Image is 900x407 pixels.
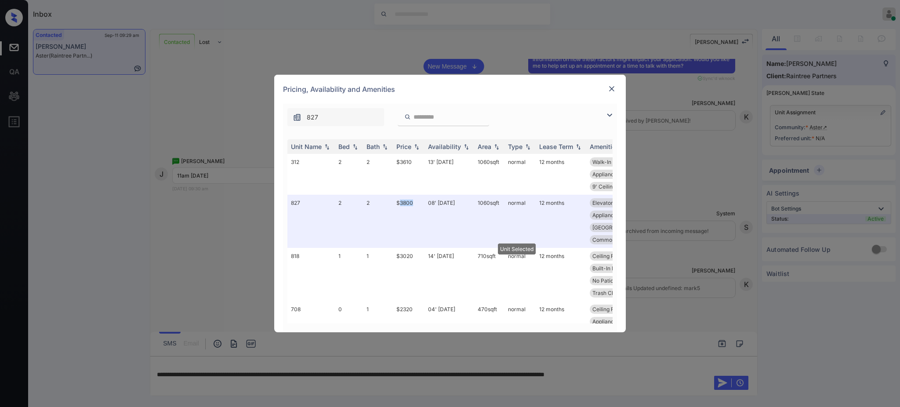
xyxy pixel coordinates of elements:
[592,306,620,313] span: Ceiling Fan
[412,144,421,150] img: sorting
[536,301,586,354] td: 12 months
[335,248,363,301] td: 1
[474,301,504,354] td: 470 sqft
[425,195,474,248] td: 08' [DATE]
[474,248,504,301] td: 710 sqft
[287,195,335,248] td: 827
[363,154,393,195] td: 2
[293,113,301,122] img: icon-zuma
[539,143,573,150] div: Lease Term
[592,277,668,284] span: No Patio or [MEDICAL_DATA]...
[462,144,471,150] img: sorting
[393,195,425,248] td: $3800
[363,195,393,248] td: 2
[425,248,474,301] td: 14' [DATE]
[536,154,586,195] td: 12 months
[592,265,624,272] span: Built-In Desk
[338,143,350,150] div: Bed
[287,154,335,195] td: 312
[363,301,393,354] td: 1
[287,301,335,354] td: 708
[323,144,331,150] img: sorting
[592,236,642,243] span: Common Area Pla...
[428,143,461,150] div: Availability
[393,154,425,195] td: $3610
[287,248,335,301] td: 818
[590,143,619,150] div: Amenities
[274,75,626,104] div: Pricing, Availability and Amenities
[335,301,363,354] td: 0
[592,318,638,325] span: Appliance Packa...
[592,171,638,178] span: Appliance Packa...
[393,301,425,354] td: $2320
[592,183,618,190] span: 9' Ceilings
[474,154,504,195] td: 1060 sqft
[523,144,532,150] img: sorting
[396,143,411,150] div: Price
[367,143,380,150] div: Bath
[351,144,359,150] img: sorting
[592,224,646,231] span: [GEOGRAPHIC_DATA]
[335,195,363,248] td: 2
[592,290,637,296] span: Trash Chute Pro...
[474,195,504,248] td: 1060 sqft
[504,195,536,248] td: normal
[508,143,523,150] div: Type
[363,248,393,301] td: 1
[592,253,620,259] span: Ceiling Fan
[404,113,411,121] img: icon-zuma
[307,113,318,122] span: 827
[574,144,583,150] img: sorting
[592,212,638,218] span: Appliance Packa...
[504,301,536,354] td: normal
[425,301,474,354] td: 04' [DATE]
[425,154,474,195] td: 13' [DATE]
[492,144,501,150] img: sorting
[607,84,616,93] img: close
[504,248,536,301] td: normal
[504,154,536,195] td: normal
[478,143,491,150] div: Area
[291,143,322,150] div: Unit Name
[592,159,631,165] span: Walk-In Closets
[381,144,389,150] img: sorting
[536,248,586,301] td: 12 months
[335,154,363,195] td: 2
[393,248,425,301] td: $3020
[604,110,615,120] img: icon-zuma
[592,200,636,206] span: Elevator Proxim...
[536,195,586,248] td: 12 months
